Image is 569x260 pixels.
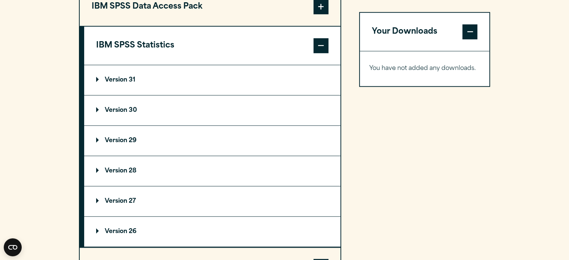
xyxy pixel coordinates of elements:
summary: Version 31 [84,65,340,95]
summary: Version 26 [84,217,340,247]
p: Version 28 [96,168,137,174]
summary: Version 27 [84,186,340,216]
summary: Version 30 [84,95,340,125]
button: IBM SPSS Statistics [84,27,340,65]
summary: Version 29 [84,126,340,156]
div: Your Downloads [360,51,490,86]
p: You have not added any downloads. [369,63,480,74]
div: IBM SPSS Statistics [84,65,340,247]
p: Version 30 [96,107,137,113]
p: Version 29 [96,138,137,144]
p: Version 31 [96,77,135,83]
button: Open CMP widget [4,238,22,256]
button: Your Downloads [360,13,490,51]
p: Version 27 [96,198,136,204]
summary: Version 28 [84,156,340,186]
p: Version 26 [96,229,137,235]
